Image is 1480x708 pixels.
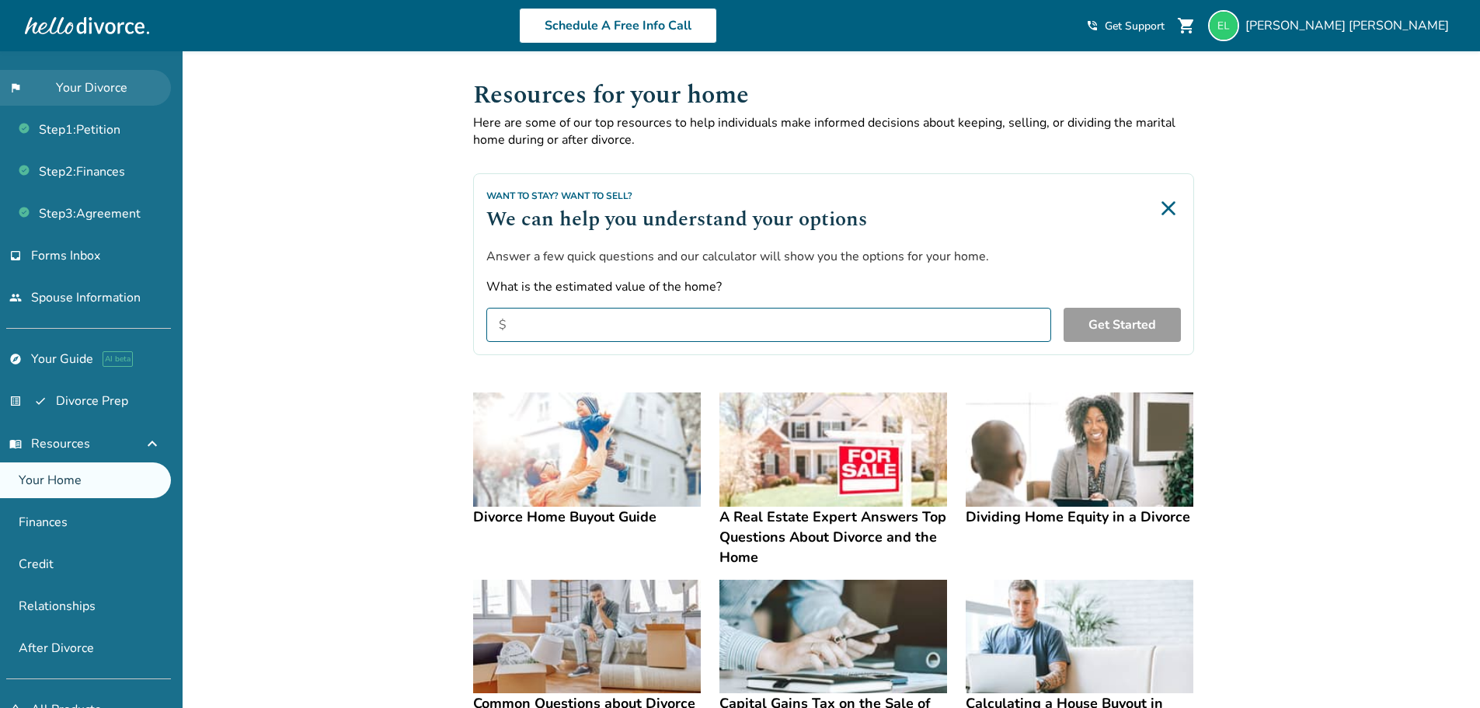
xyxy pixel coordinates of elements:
[486,190,632,202] span: Want to Stay? Want to Sell?
[143,434,162,453] span: expand_less
[31,247,100,264] span: Forms Inbox
[719,507,947,567] h4: A Real Estate Expert Answers Top Questions About Divorce and the Home
[719,580,947,694] img: Capital Gains Tax on the Sale of Your Home after Divorce
[9,395,47,407] span: list_alt_check
[486,278,1181,295] label: What is the estimated value of the home?
[1064,308,1181,342] button: Get Started
[966,392,1193,507] img: Dividing Home Equity in a Divorce
[9,82,47,94] span: flag_2
[486,247,1181,266] p: Answer a few quick questions and our calculator will show you the options for your home.
[966,392,1193,527] a: Dividing Home Equity in a DivorceDividing Home Equity in a Divorce
[1105,19,1165,33] span: Get Support
[9,438,22,450] span: menu_book
[473,580,701,694] img: Common Questions about Divorce and the Marital Home
[473,392,701,507] img: Divorce Home Buyout Guide
[1245,17,1455,34] span: [PERSON_NAME] [PERSON_NAME]
[103,351,133,367] span: AI beta
[9,353,22,365] span: explore
[1208,10,1239,41] img: lizlinares00@gmail.com
[9,291,22,304] span: people
[1086,19,1165,33] a: phone_in_talkGet Support
[1132,83,1480,708] iframe: To enrich screen reader interactions, please activate Accessibility in Grammarly extension settings
[473,507,701,527] h4: Divorce Home Buyout Guide
[486,204,867,235] h2: We can help you understand your options
[1177,16,1196,35] span: shopping_cart
[519,8,717,44] a: Schedule A Free Info Call
[473,76,1194,114] h1: Resources for your home
[9,435,90,452] span: Resources
[1132,83,1480,708] div: Chat Widget
[473,114,1194,148] p: Here are some of our top resources to help individuals make informed decisions about keeping, sel...
[719,392,947,507] img: A Real Estate Expert Answers Top Questions About Divorce and the Home
[473,392,701,527] a: Divorce Home Buyout GuideDivorce Home Buyout Guide
[966,507,1193,527] h4: Dividing Home Equity in a Divorce
[966,580,1193,694] img: Calculating a House Buyout in Divorce
[719,392,947,567] a: A Real Estate Expert Answers Top Questions About Divorce and the HomeA Real Estate Expert Answers...
[9,249,22,262] span: inbox
[1086,19,1099,32] span: phone_in_talk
